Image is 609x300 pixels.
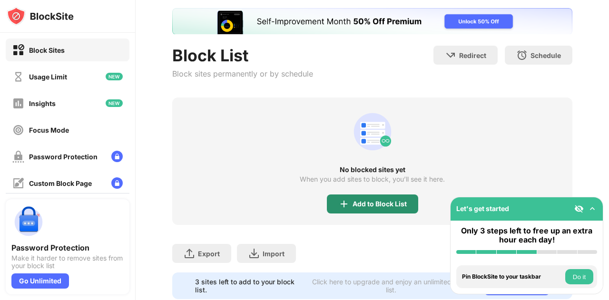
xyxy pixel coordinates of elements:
div: Block List [172,46,313,65]
div: Custom Block Page [29,179,92,187]
div: Redirect [459,51,486,59]
div: Password Protection [11,243,124,252]
img: push-password-protection.svg [11,205,46,239]
img: omni-setup-toggle.svg [588,204,597,213]
div: Usage Limit [29,73,67,81]
img: focus-off.svg [12,124,24,136]
div: Export [198,250,220,258]
div: No blocked sites yet [172,166,572,174]
div: Password Protection [29,153,98,161]
img: block-on.svg [12,44,24,56]
div: Add to Block List [353,200,407,208]
img: new-icon.svg [106,73,123,80]
div: Click here to upgrade and enjoy an unlimited block list. [309,278,473,294]
div: Only 3 steps left to free up an extra hour each day! [456,226,597,244]
div: Schedule [530,51,561,59]
div: Insights [29,99,56,107]
iframe: Banner [172,8,572,34]
img: lock-menu.svg [111,177,123,189]
button: Do it [565,269,593,284]
img: insights-off.svg [12,97,24,109]
img: password-protection-off.svg [12,151,24,163]
div: 3 sites left to add to your block list. [195,278,304,294]
img: time-usage-off.svg [12,71,24,83]
div: Import [263,250,285,258]
div: When you add sites to block, you’ll see it here. [300,175,445,183]
img: logo-blocksite.svg [7,7,74,26]
div: Pin BlockSite to your taskbar [462,273,563,280]
div: Make it harder to remove sites from your block list [11,254,124,270]
img: customize-block-page-off.svg [12,177,24,189]
div: animation [350,109,395,155]
img: eye-not-visible.svg [574,204,584,213]
img: new-icon.svg [106,99,123,107]
div: Block sites permanently or by schedule [172,69,313,78]
div: Go Unlimited [11,273,69,289]
img: lock-menu.svg [111,151,123,162]
div: Let's get started [456,204,509,213]
div: Focus Mode [29,126,69,134]
div: Block Sites [29,46,65,54]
